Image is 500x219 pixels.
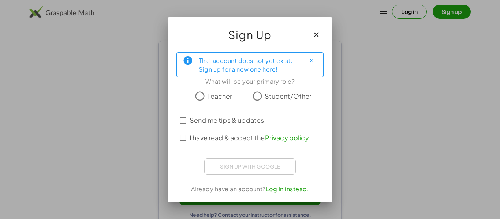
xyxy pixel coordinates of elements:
[207,91,232,101] span: Teacher
[265,91,312,101] span: Student/Other
[266,185,309,193] a: Log In instead.
[228,26,272,44] span: Sign Up
[190,115,264,125] span: Send me tips & updates
[176,77,324,86] div: What will be your primary role?
[199,56,300,74] div: That account does not yet exist. Sign up for a new one here!
[190,133,310,143] span: I have read & accept the .
[306,55,317,67] button: Close
[265,133,309,142] a: Privacy policy
[176,185,324,193] div: Already have an account?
